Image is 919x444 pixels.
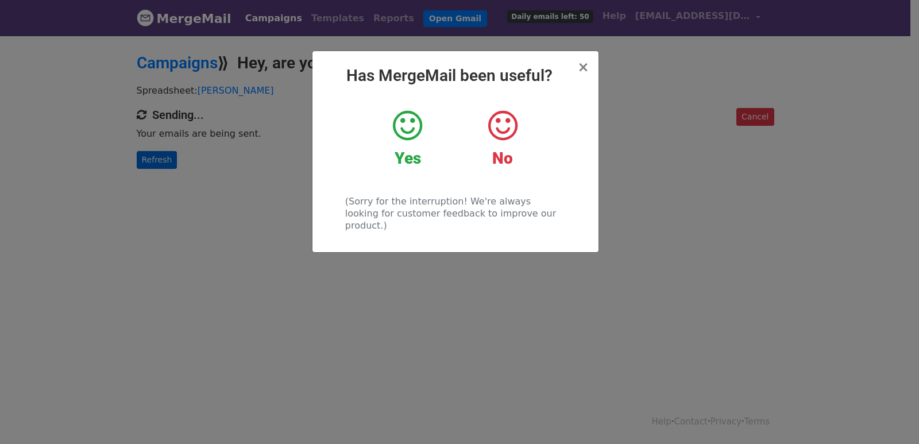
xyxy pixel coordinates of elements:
a: No [464,109,541,168]
a: Yes [369,109,446,168]
button: Close [577,60,589,74]
strong: Yes [395,149,421,168]
span: × [577,59,589,75]
strong: No [492,149,513,168]
h2: Has MergeMail been useful? [322,66,589,86]
p: (Sorry for the interruption! We're always looking for customer feedback to improve our product.) [345,195,565,231]
iframe: Chat Widget [862,389,919,444]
